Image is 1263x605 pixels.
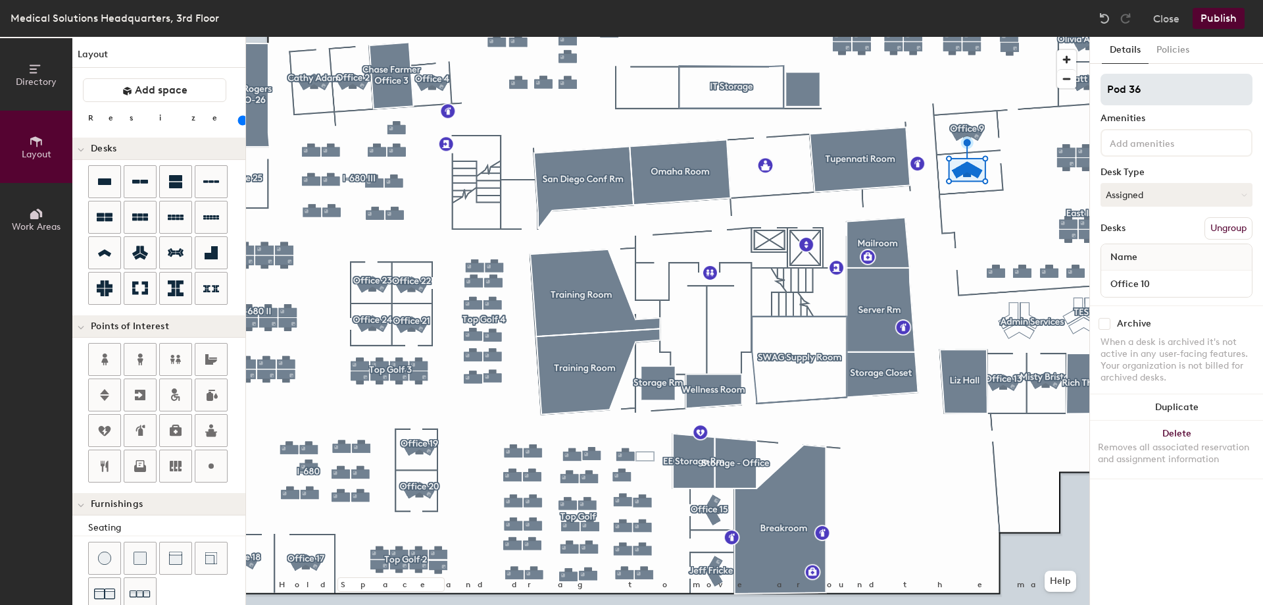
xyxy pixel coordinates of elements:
input: Unnamed desk [1104,275,1249,293]
div: Amenities [1101,113,1252,124]
span: Furnishings [91,499,143,510]
button: DeleteRemoves all associated reservation and assignment information [1090,421,1263,479]
button: Couch (corner) [195,542,228,575]
button: Publish [1193,8,1245,29]
input: Add amenities [1107,134,1226,150]
span: Layout [22,149,51,160]
div: Desk Type [1101,167,1252,178]
img: Redo [1119,12,1132,25]
button: Details [1102,37,1149,64]
img: Couch (corner) [205,552,218,565]
span: Directory [16,76,57,88]
button: Cushion [124,542,157,575]
img: Couch (x3) [130,584,151,604]
button: Add space [83,78,226,102]
img: Couch (x2) [94,583,115,604]
img: Cushion [134,552,147,565]
button: Stool [88,542,121,575]
div: Archive [1117,319,1151,329]
button: Couch (middle) [159,542,192,575]
img: Stool [98,552,111,565]
button: Policies [1149,37,1197,64]
div: Desks [1101,223,1126,234]
button: Duplicate [1090,394,1263,421]
img: Couch (middle) [169,552,182,565]
span: Work Areas [12,221,61,232]
div: Medical Solutions Headquarters, 3rd Floor [11,10,219,26]
div: Resize [88,113,234,123]
div: Removes all associated reservation and assignment information [1098,442,1255,465]
span: Points of Interest [91,321,169,332]
div: Seating [88,521,245,535]
span: Name [1104,246,1144,269]
span: Add space [135,84,187,97]
img: Undo [1098,12,1111,25]
button: Close [1153,8,1179,29]
button: Ungroup [1204,217,1252,240]
span: Desks [91,144,116,154]
div: When a desk is archived it's not active in any user-facing features. Your organization is not bil... [1101,336,1252,384]
button: Assigned [1101,183,1252,207]
button: Help [1045,571,1076,592]
h1: Layout [72,47,245,68]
